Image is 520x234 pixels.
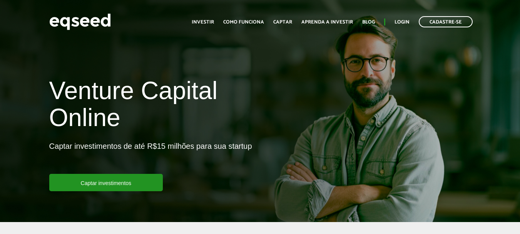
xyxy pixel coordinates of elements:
a: Aprenda a investir [301,20,353,25]
a: Login [395,20,410,25]
img: EqSeed [49,12,111,32]
a: Captar [273,20,292,25]
a: Investir [192,20,214,25]
a: Captar investimentos [49,174,163,191]
a: Cadastre-se [419,16,473,27]
a: Como funciona [223,20,264,25]
a: Blog [362,20,375,25]
p: Captar investimentos de até R$15 milhões para sua startup [49,141,252,174]
h1: Venture Capital Online [49,77,254,135]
